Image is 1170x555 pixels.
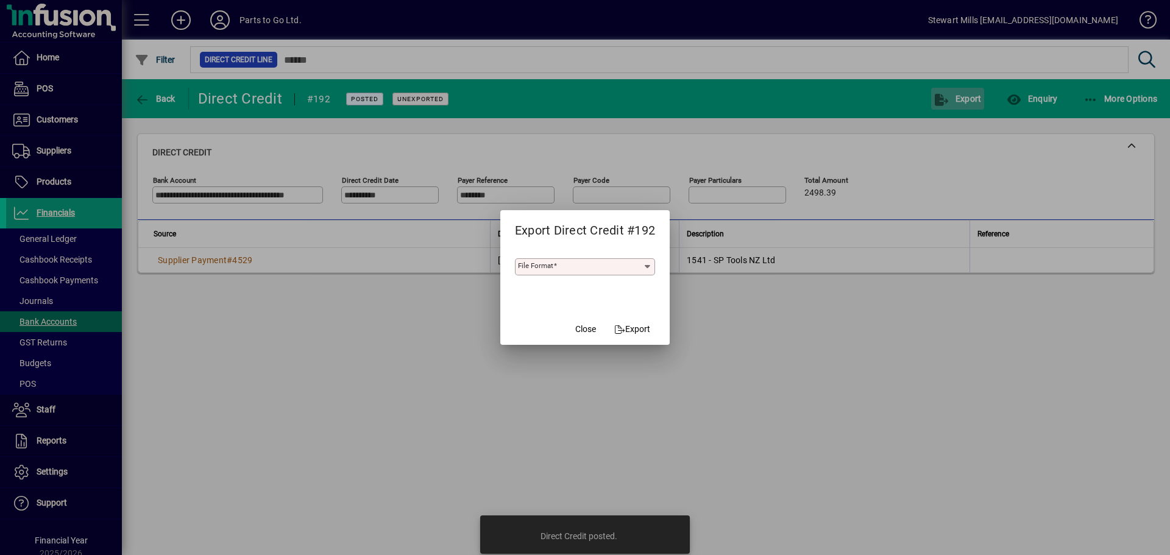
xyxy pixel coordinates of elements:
span: Export [615,323,651,336]
h2: Export Direct Credit #192 [500,210,670,246]
button: Close [566,318,605,340]
span: Close [575,323,596,336]
button: Export [610,318,656,340]
mat-label: File Format [518,261,553,270]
